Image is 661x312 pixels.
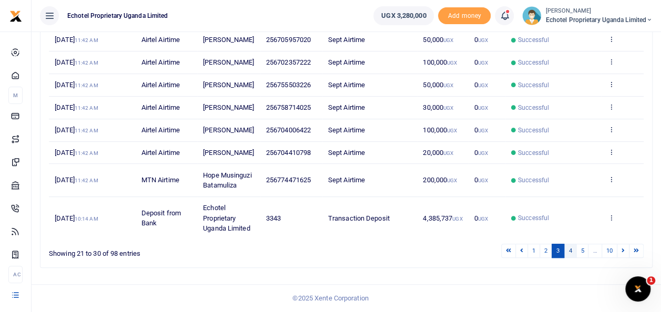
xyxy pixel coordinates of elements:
[55,149,98,157] span: [DATE]
[49,243,292,259] div: Showing 21 to 30 of 98 entries
[474,103,488,111] span: 0
[647,276,655,285] span: 1
[478,37,488,43] small: UGX
[141,126,180,134] span: Airtel Airtime
[545,15,653,25] span: Echotel Proprietary Uganda Limited
[447,60,457,66] small: UGX
[203,58,254,66] span: [PERSON_NAME]
[55,58,98,66] span: [DATE]
[266,149,311,157] span: 256704410798
[8,266,23,283] li: Ac
[203,103,254,111] span: [PERSON_NAME]
[447,178,457,183] small: UGX
[75,60,98,66] small: 11:42 AM
[141,176,179,184] span: MTN Airtime
[55,176,98,184] span: [DATE]
[75,216,98,222] small: 10:14 AM
[423,126,457,134] span: 100,000
[141,36,180,44] span: Airtel Airtime
[474,36,488,44] span: 0
[474,149,488,157] span: 0
[203,81,254,89] span: [PERSON_NAME]
[552,244,564,258] a: 3
[518,35,549,45] span: Successful
[369,6,438,25] li: Wallet ballance
[474,58,488,66] span: 0
[478,60,488,66] small: UGX
[474,81,488,89] span: 0
[474,176,488,184] span: 0
[266,214,281,222] span: 3343
[328,36,365,44] span: Sept Airtime
[443,82,453,88] small: UGX
[63,11,172,20] span: Echotel Proprietary Uganda Limited
[518,103,549,112] span: Successful
[540,244,552,258] a: 2
[373,6,434,25] a: UGX 3,280,000
[522,6,653,25] a: profile-user [PERSON_NAME] Echotel Proprietary Uganda Limited
[55,126,98,134] span: [DATE]
[438,11,491,19] a: Add money
[9,12,22,19] a: logo-small logo-large logo-large
[328,81,365,89] span: Sept Airtime
[75,105,98,111] small: 11:42 AM
[141,209,181,227] span: Deposit from Bank
[474,214,488,222] span: 0
[423,214,462,222] span: 4,385,737
[55,103,98,111] span: [DATE]
[203,149,254,157] span: [PERSON_NAME]
[518,213,549,223] span: Successful
[328,149,365,157] span: Sept Airtime
[75,150,98,156] small: 11:42 AM
[518,175,549,185] span: Successful
[518,80,549,90] span: Successful
[522,6,541,25] img: profile-user
[423,58,457,66] span: 100,000
[564,244,576,258] a: 4
[9,10,22,23] img: logo-small
[423,81,453,89] span: 50,000
[328,58,365,66] span: Sept Airtime
[478,178,488,183] small: UGX
[474,126,488,134] span: 0
[75,178,98,183] small: 11:42 AM
[602,244,617,258] a: 10
[518,58,549,67] span: Successful
[518,148,549,158] span: Successful
[266,126,311,134] span: 256704006422
[478,216,488,222] small: UGX
[55,36,98,44] span: [DATE]
[203,36,254,44] span: [PERSON_NAME]
[266,176,311,184] span: 256774471625
[328,176,365,184] span: Sept Airtime
[75,37,98,43] small: 11:42 AM
[75,82,98,88] small: 11:42 AM
[75,128,98,133] small: 11:42 AM
[625,276,650,301] iframe: Intercom live chat
[266,36,311,44] span: 256705957020
[141,58,180,66] span: Airtel Airtime
[203,204,250,232] span: Echotel Proprietary Uganda Limited
[141,81,180,89] span: Airtel Airtime
[452,216,462,222] small: UGX
[447,128,457,133] small: UGX
[478,82,488,88] small: UGX
[423,149,453,157] span: 20,000
[576,244,588,258] a: 5
[8,87,23,104] li: M
[328,103,365,111] span: Sept Airtime
[423,176,457,184] span: 200,000
[527,244,540,258] a: 1
[478,150,488,156] small: UGX
[141,103,180,111] span: Airtel Airtime
[203,126,254,134] span: [PERSON_NAME]
[55,81,98,89] span: [DATE]
[141,149,180,157] span: Airtel Airtime
[55,214,98,222] span: [DATE]
[478,128,488,133] small: UGX
[423,103,453,111] span: 30,000
[423,36,453,44] span: 50,000
[518,126,549,135] span: Successful
[266,103,311,111] span: 256758714025
[443,150,453,156] small: UGX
